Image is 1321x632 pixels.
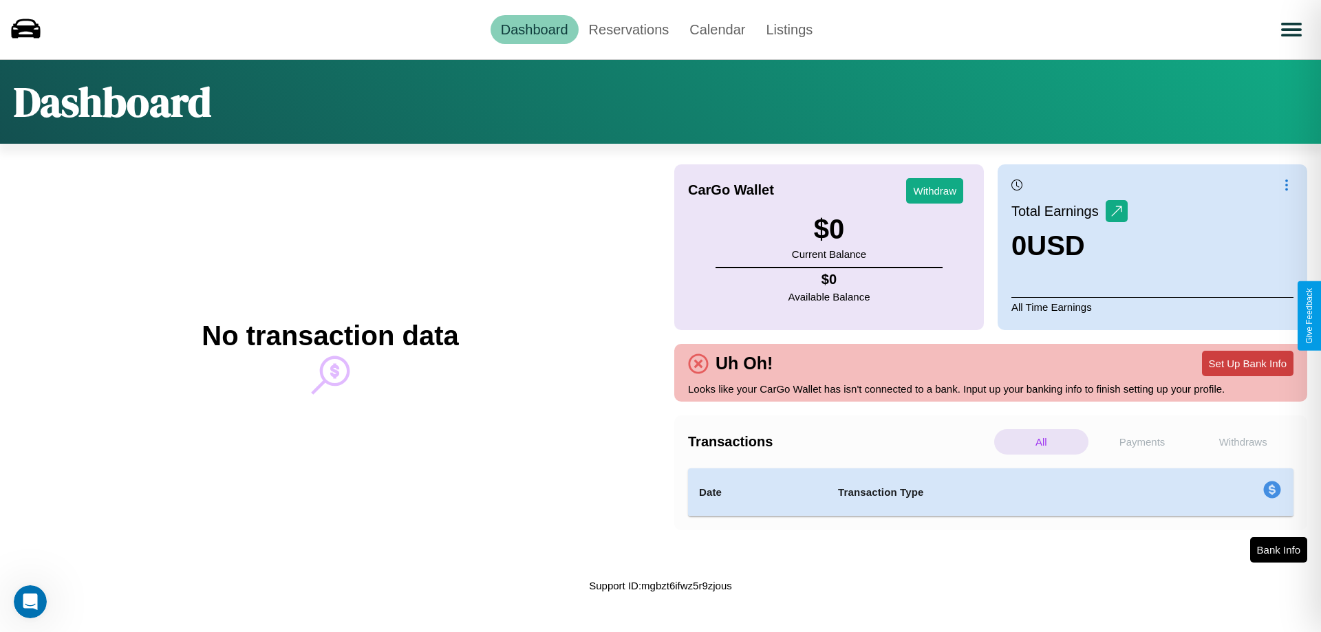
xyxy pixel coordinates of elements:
[788,272,870,287] h4: $ 0
[589,576,732,595] p: Support ID: mgbzt6ifwz5r9zjous
[1304,288,1314,344] div: Give Feedback
[1011,199,1106,224] p: Total Earnings
[792,214,866,245] h3: $ 0
[1196,429,1290,455] p: Withdraws
[679,15,755,44] a: Calendar
[14,74,211,130] h1: Dashboard
[688,182,774,198] h4: CarGo Wallet
[14,585,47,618] iframe: Intercom live chat
[1095,429,1190,455] p: Payments
[709,353,780,373] h4: Uh Oh!
[699,484,816,501] h4: Date
[491,15,579,44] a: Dashboard
[1011,297,1293,316] p: All Time Earnings
[202,320,458,351] h2: No transaction data
[1202,351,1293,376] button: Set Up Bank Info
[906,178,963,204] button: Withdraw
[792,245,866,263] p: Current Balance
[1250,537,1307,563] button: Bank Info
[1011,230,1128,261] h3: 0 USD
[688,380,1293,398] p: Looks like your CarGo Wallet has isn't connected to a bank. Input up your banking info to finish ...
[755,15,823,44] a: Listings
[1272,10,1311,49] button: Open menu
[688,468,1293,516] table: simple table
[788,287,870,306] p: Available Balance
[688,434,991,450] h4: Transactions
[994,429,1088,455] p: All
[579,15,680,44] a: Reservations
[838,484,1150,501] h4: Transaction Type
